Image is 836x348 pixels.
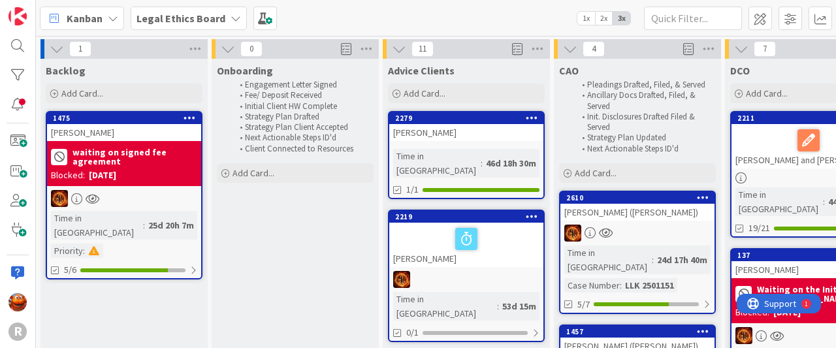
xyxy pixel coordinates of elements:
[583,41,605,57] span: 4
[622,278,677,293] div: LLK 2501151
[27,2,59,18] span: Support
[746,87,788,99] span: Add Card...
[233,101,372,112] li: Initial Client HW Complete
[388,64,455,77] span: Advice Clients
[566,327,715,336] div: 1457
[51,244,83,258] div: Priority
[47,124,201,141] div: [PERSON_NAME]
[499,299,539,313] div: 53d 15m
[559,191,716,314] a: 2610[PERSON_NAME] ([PERSON_NAME])TRTime in [GEOGRAPHIC_DATA]:24d 17h 40mCase Number:LLK 25011515/7
[652,253,654,267] span: :
[47,112,201,141] div: 1475[PERSON_NAME]
[233,90,372,101] li: Fee/ Deposit Received
[395,212,543,221] div: 2219
[51,190,68,207] img: TR
[46,64,86,77] span: Backlog
[389,112,543,141] div: 2279[PERSON_NAME]
[67,10,103,26] span: Kanban
[735,306,769,319] div: Blocked:
[577,298,590,311] span: 5/7
[654,253,711,267] div: 24d 17h 40m
[69,41,91,57] span: 1
[823,195,825,209] span: :
[497,299,499,313] span: :
[137,12,225,25] b: Legal Ethics Board
[564,245,652,274] div: Time in [GEOGRAPHIC_DATA]
[68,5,71,16] div: 1
[483,156,539,170] div: 46d 18h 30m
[389,271,543,288] div: TR
[575,167,617,179] span: Add Card...
[575,80,714,90] li: Pleadings Drafted, Filed, & Served
[389,211,543,223] div: 2219
[143,218,145,232] span: :
[46,111,202,279] a: 1475[PERSON_NAME]waiting on signed fee agreementBlocked:[DATE]TRTime in [GEOGRAPHIC_DATA]:25d 20h...
[233,167,274,179] span: Add Card...
[388,111,545,199] a: 2279[PERSON_NAME]Time in [GEOGRAPHIC_DATA]:46d 18h 30m1/1
[560,225,715,242] div: TR
[754,41,776,57] span: 7
[566,193,715,202] div: 2610
[233,112,372,122] li: Strategy Plan Drafted
[564,278,620,293] div: Case Number
[404,87,445,99] span: Add Card...
[406,326,419,340] span: 0/1
[406,183,419,197] span: 1/1
[748,221,770,235] span: 19/21
[613,12,630,25] span: 3x
[217,64,273,77] span: Onboarding
[233,80,372,90] li: Engagement Letter Signed
[575,112,714,133] li: Init. Disclosures Drafted Filed & Served
[47,190,201,207] div: TR
[575,90,714,112] li: Ancillary Docs Drafted, Filed, & Served
[8,293,27,311] img: KA
[8,7,27,25] img: Visit kanbanzone.com
[575,144,714,154] li: Next Actionable Steps ID'd
[393,292,497,321] div: Time in [GEOGRAPHIC_DATA]
[388,210,545,342] a: 2219[PERSON_NAME]TRTime in [GEOGRAPHIC_DATA]:53d 15m0/1
[64,263,76,277] span: 5/6
[735,187,823,216] div: Time in [GEOGRAPHIC_DATA]
[560,326,715,338] div: 1457
[560,192,715,221] div: 2610[PERSON_NAME] ([PERSON_NAME])
[72,148,197,166] b: waiting on signed fee agreement
[559,64,579,77] span: CAO
[644,7,742,30] input: Quick Filter...
[393,271,410,288] img: TR
[389,211,543,267] div: 2219[PERSON_NAME]
[8,323,27,341] div: R
[83,244,85,258] span: :
[730,64,750,77] span: DCO
[620,278,622,293] span: :
[389,124,543,141] div: [PERSON_NAME]
[145,218,197,232] div: 25d 20h 7m
[393,149,481,178] div: Time in [GEOGRAPHIC_DATA]
[575,133,714,143] li: Strategy Plan Updated
[481,156,483,170] span: :
[89,168,116,182] div: [DATE]
[51,168,85,182] div: Blocked:
[395,114,543,123] div: 2279
[595,12,613,25] span: 2x
[61,87,103,99] span: Add Card...
[564,225,581,242] img: TR
[47,112,201,124] div: 1475
[51,211,143,240] div: Time in [GEOGRAPHIC_DATA]
[560,192,715,204] div: 2610
[735,327,752,344] img: TR
[411,41,434,57] span: 11
[233,133,372,143] li: Next Actionable Steps ID'd
[577,12,595,25] span: 1x
[233,122,372,133] li: Strategy Plan Client Accepted
[240,41,263,57] span: 0
[560,204,715,221] div: [PERSON_NAME] ([PERSON_NAME])
[233,144,372,154] li: Client Connected to Resources
[389,112,543,124] div: 2279
[53,114,201,123] div: 1475
[389,223,543,267] div: [PERSON_NAME]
